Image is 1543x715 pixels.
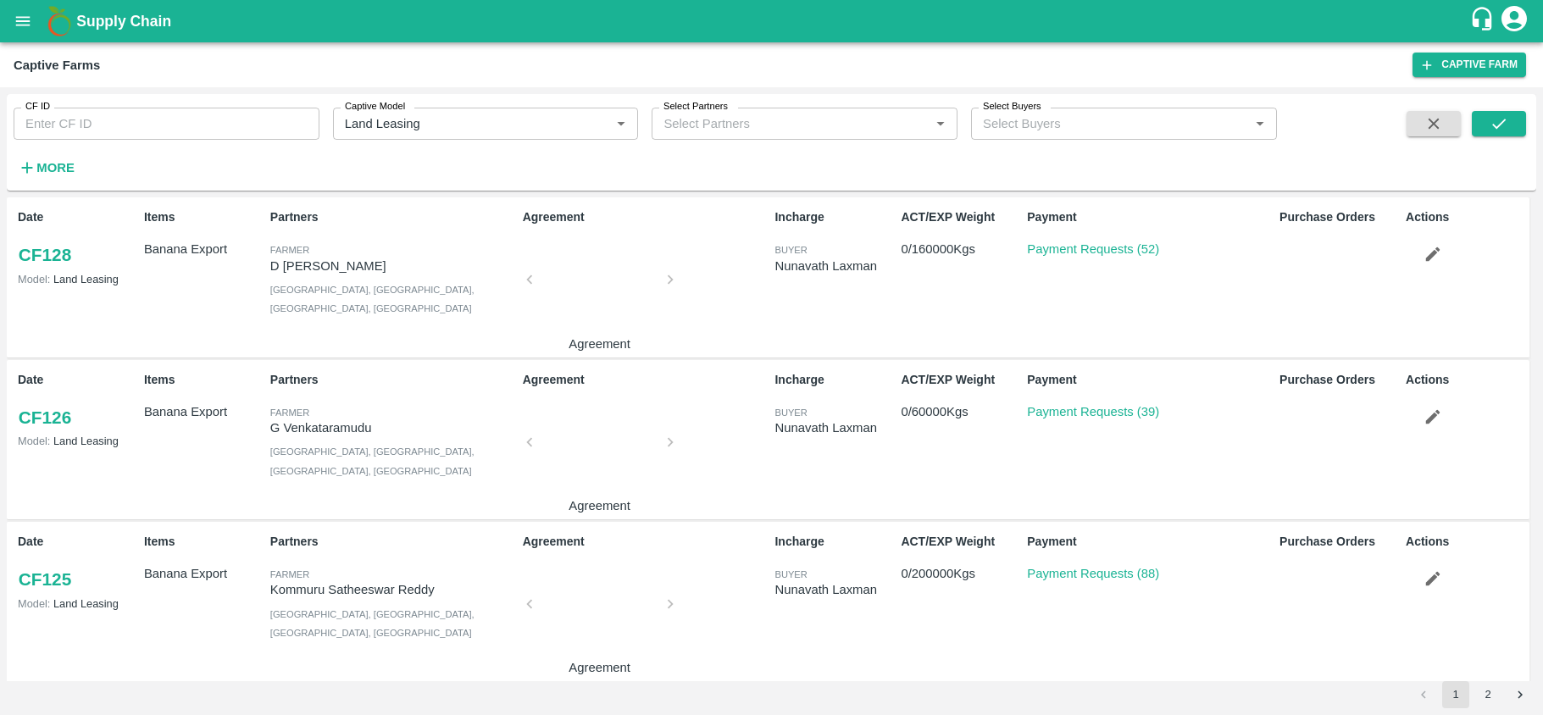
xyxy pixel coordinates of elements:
strong: More [36,161,75,175]
p: ACT/EXP Weight [901,208,1020,226]
button: page 1 [1442,681,1469,708]
p: Date [18,208,137,226]
div: customer-support [1469,6,1499,36]
p: Agreement [536,335,663,353]
p: Banana Export [144,402,264,421]
span: Farmer [270,407,309,418]
p: G Venkataramudu [270,418,516,437]
span: buyer [774,407,807,418]
p: Purchase Orders [1279,371,1399,389]
input: Select Buyers [976,113,1222,135]
p: Land Leasing [18,271,137,287]
p: Land Leasing [18,596,137,612]
p: Actions [1406,208,1525,226]
input: Select Partners [657,113,902,135]
input: Enter Captive Model [338,113,584,135]
div: Nunavath Laxman [774,257,894,275]
button: Go to page 2 [1474,681,1501,708]
p: Agreement [523,208,769,226]
p: Date [18,533,137,551]
div: Captive Farms [14,54,100,76]
p: Agreement [536,658,663,677]
p: Actions [1406,533,1525,551]
button: Go to next page [1507,681,1534,708]
span: [GEOGRAPHIC_DATA], [GEOGRAPHIC_DATA], [GEOGRAPHIC_DATA], [GEOGRAPHIC_DATA] [270,285,475,313]
p: Payment [1027,208,1273,226]
p: Payment [1027,371,1273,389]
p: Kommuru Satheeswar Reddy [270,580,516,599]
button: More [14,153,79,182]
span: [GEOGRAPHIC_DATA], [GEOGRAPHIC_DATA], [GEOGRAPHIC_DATA], [GEOGRAPHIC_DATA] [270,446,475,475]
span: Model: [18,435,50,447]
p: D [PERSON_NAME] [270,257,516,275]
nav: pagination navigation [1407,681,1536,708]
img: logo [42,4,76,38]
span: buyer [774,569,807,579]
label: Select Buyers [983,100,1041,114]
span: Model: [18,597,50,610]
a: CF125 [18,564,72,595]
p: Banana Export [144,240,264,258]
div: Nunavath Laxman [774,580,894,599]
div: Nunavath Laxman [774,418,894,437]
a: CF126 [18,402,72,433]
p: Partners [270,371,516,389]
p: Payment [1027,533,1273,551]
label: Captive Model [345,100,405,114]
button: open drawer [3,2,42,41]
span: Farmer [270,245,309,255]
p: Land Leasing [18,433,137,449]
div: account of current user [1499,3,1529,39]
p: Partners [270,533,516,551]
label: CF ID [25,100,50,114]
a: Payment Requests (52) [1027,242,1159,256]
button: Open [1249,113,1271,135]
a: Supply Chain [76,9,1469,33]
p: Incharge [774,371,894,389]
a: Captive Farm [1413,53,1526,77]
p: Agreement [523,371,769,389]
p: Agreement [536,496,663,515]
span: Farmer [270,569,309,579]
p: Partners [270,208,516,226]
p: Items [144,533,264,551]
b: Supply Chain [76,13,171,30]
a: Payment Requests (39) [1027,405,1159,418]
span: Model: [18,273,50,285]
p: 0 / 200000 Kgs [901,564,1020,583]
p: 0 / 160000 Kgs [901,240,1020,258]
p: 0 / 60000 Kgs [901,402,1020,421]
input: Enter CF ID [14,108,319,140]
a: CF128 [18,240,72,270]
p: Banana Export [144,564,264,583]
p: ACT/EXP Weight [901,533,1020,551]
span: [GEOGRAPHIC_DATA], [GEOGRAPHIC_DATA], [GEOGRAPHIC_DATA], [GEOGRAPHIC_DATA] [270,609,475,638]
label: Select Partners [663,100,728,114]
p: ACT/EXP Weight [901,371,1020,389]
p: Date [18,371,137,389]
p: Purchase Orders [1279,208,1399,226]
p: Agreement [523,533,769,551]
p: Items [144,371,264,389]
button: Open [930,113,952,135]
p: Items [144,208,264,226]
span: buyer [774,245,807,255]
p: Incharge [774,208,894,226]
p: Actions [1406,371,1525,389]
a: Payment Requests (88) [1027,567,1159,580]
button: Open [610,113,632,135]
p: Incharge [774,533,894,551]
p: Purchase Orders [1279,533,1399,551]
